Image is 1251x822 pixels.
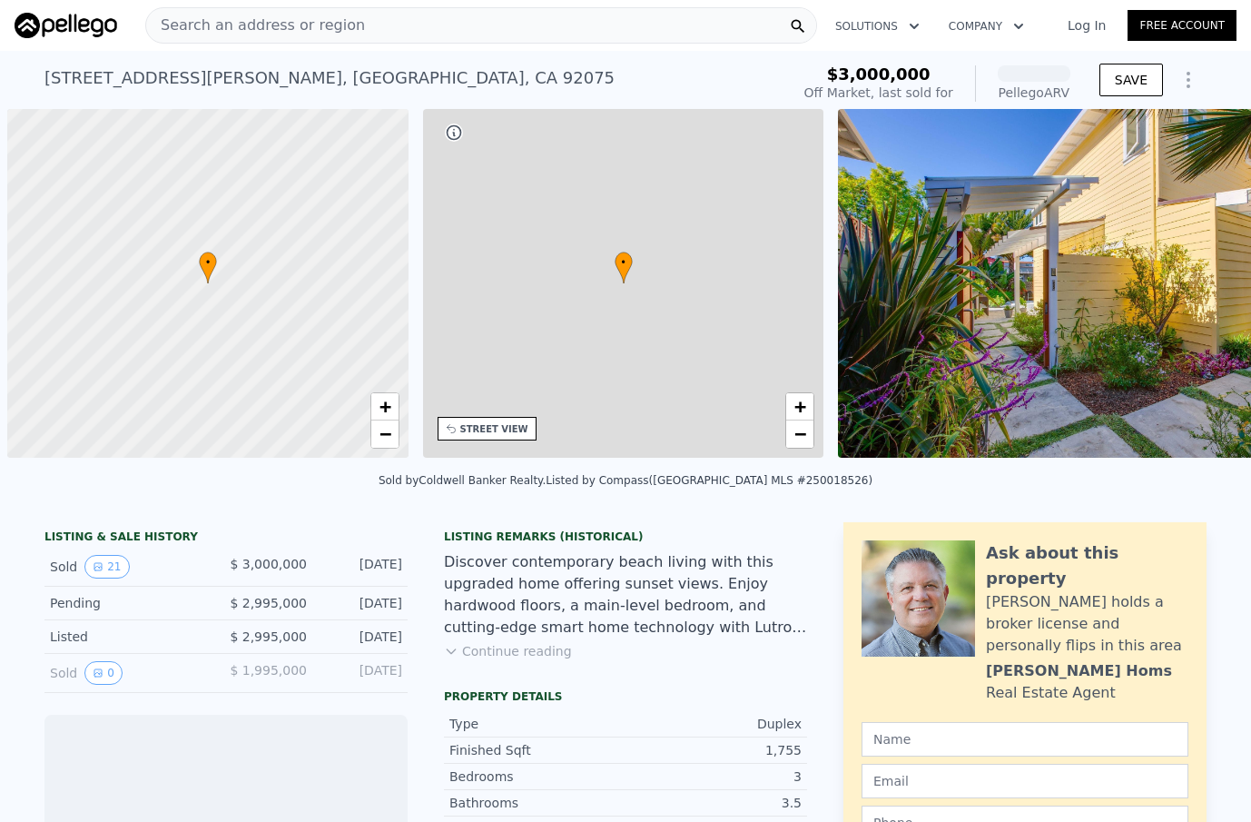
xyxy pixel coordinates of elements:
div: Listed [50,628,212,646]
div: • [199,252,217,283]
div: • [615,252,633,283]
div: Sold by Coldwell Banker Realty . [379,474,546,487]
a: Zoom in [371,393,399,421]
span: • [615,254,633,271]
button: SAVE [1099,64,1163,96]
div: Sold [50,661,212,685]
div: Finished Sqft [449,741,625,759]
div: Ask about this property [986,540,1188,591]
span: + [794,395,806,418]
div: Bathrooms [449,794,625,812]
div: 1,755 [625,741,802,759]
img: Pellego [15,13,117,38]
button: Show Options [1170,62,1207,98]
span: $ 1,995,000 [230,663,307,678]
a: Log In [1046,16,1128,35]
div: [PERSON_NAME] Homs [986,660,1172,682]
div: 3 [625,768,802,786]
div: 3.5 [625,794,802,812]
div: Sold [50,555,212,579]
span: − [379,422,390,445]
div: Listing Remarks (Historical) [444,530,807,544]
button: Continue reading [444,642,572,660]
div: Pellego ARV [998,84,1070,102]
div: Duplex [625,715,802,733]
input: Name [862,722,1188,757]
div: Real Estate Agent [986,682,1116,704]
div: [DATE] [321,555,402,579]
a: Free Account [1128,10,1236,41]
div: [DATE] [321,594,402,612]
span: $ 3,000,000 [230,557,307,571]
span: − [794,422,806,445]
div: LISTING & SALE HISTORY [44,530,408,548]
div: [DATE] [321,661,402,685]
a: Zoom out [786,421,813,448]
div: Off Market, last sold for [804,84,953,102]
div: Type [449,715,625,733]
span: $ 2,995,000 [230,629,307,644]
span: $ 2,995,000 [230,596,307,610]
span: $3,000,000 [827,64,931,84]
div: Discover contemporary beach living with this upgraded home offering sunset views. Enjoy hardwood ... [444,551,807,639]
span: Search an address or region [146,15,365,36]
span: + [379,395,390,418]
button: View historical data [84,555,129,579]
span: • [199,254,217,271]
div: [STREET_ADDRESS][PERSON_NAME] , [GEOGRAPHIC_DATA] , CA 92075 [44,65,615,91]
a: Zoom in [786,393,813,421]
div: [DATE] [321,628,402,646]
div: Bedrooms [449,768,625,786]
div: [PERSON_NAME] holds a broker license and personally flips in this area [986,591,1188,657]
div: Property details [444,689,807,704]
div: STREET VIEW [460,422,528,436]
button: Company [934,10,1039,43]
button: Solutions [821,10,934,43]
a: Zoom out [371,421,399,448]
div: Pending [50,594,212,612]
div: Listed by Compass ([GEOGRAPHIC_DATA] MLS #250018526) [546,474,872,487]
input: Email [862,764,1188,798]
button: View historical data [84,661,123,685]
